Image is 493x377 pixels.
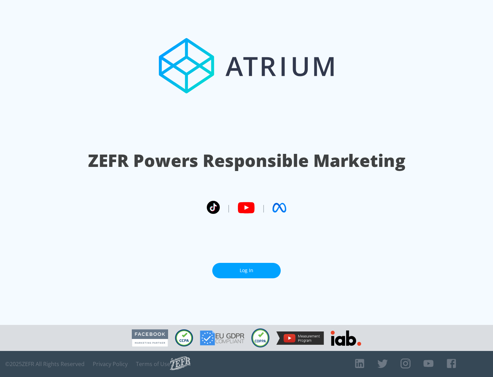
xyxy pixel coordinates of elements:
a: Privacy Policy [93,361,128,367]
img: IAB [331,330,361,346]
img: YouTube Measurement Program [276,331,324,345]
span: | [262,203,266,213]
a: Terms of Use [136,361,170,367]
h1: ZEFR Powers Responsible Marketing [88,149,405,172]
span: © 2025 ZEFR All Rights Reserved [5,361,85,367]
span: | [227,203,231,213]
img: COPPA Compliant [251,328,269,348]
img: CCPA Compliant [175,329,193,346]
a: Log In [212,263,281,278]
img: GDPR Compliant [200,330,244,345]
img: Facebook Marketing Partner [132,329,168,347]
